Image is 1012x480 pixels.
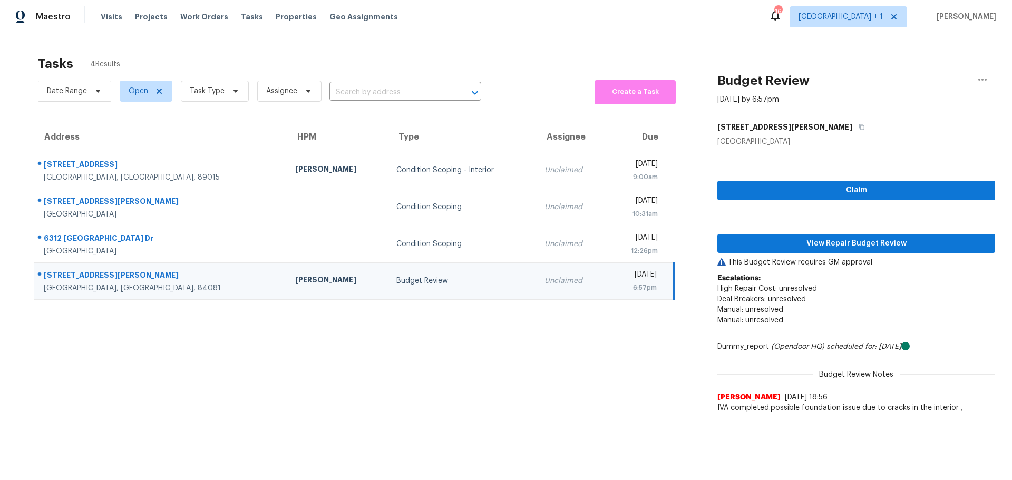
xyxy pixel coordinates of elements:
[190,86,225,96] span: Task Type
[616,246,658,256] div: 12:26pm
[717,296,806,303] span: Deal Breakers: unresolved
[726,237,987,250] span: View Repair Budget Review
[90,59,120,70] span: 4 Results
[616,209,658,219] div: 10:31am
[44,270,278,283] div: [STREET_ADDRESS][PERSON_NAME]
[616,195,658,209] div: [DATE]
[799,12,883,22] span: [GEOGRAPHIC_DATA] + 1
[717,136,995,147] div: [GEOGRAPHIC_DATA]
[771,343,824,350] i: (Opendoor HQ)
[616,232,658,246] div: [DATE]
[726,184,987,197] span: Claim
[717,317,783,324] span: Manual: unresolved
[717,403,995,413] span: IVA completed.possible foundation issue due to cracks in the interior ,
[295,275,379,288] div: [PERSON_NAME]
[544,202,599,212] div: Unclaimed
[852,117,867,136] button: Copy Address
[717,275,761,282] b: Escalations:
[813,369,900,380] span: Budget Review Notes
[717,306,783,314] span: Manual: unresolved
[44,172,278,183] div: [GEOGRAPHIC_DATA], [GEOGRAPHIC_DATA], 89015
[396,276,528,286] div: Budget Review
[717,122,852,132] h5: [STREET_ADDRESS][PERSON_NAME]
[826,343,901,350] i: scheduled for: [DATE]
[241,13,263,21] span: Tasks
[44,196,278,209] div: [STREET_ADDRESS][PERSON_NAME]
[536,122,607,152] th: Assignee
[717,94,779,105] div: [DATE] by 6:57pm
[607,122,674,152] th: Due
[616,282,657,293] div: 6:57pm
[717,257,995,268] p: This Budget Review requires GM approval
[717,181,995,200] button: Claim
[388,122,536,152] th: Type
[717,234,995,253] button: View Repair Budget Review
[932,12,996,22] span: [PERSON_NAME]
[34,122,287,152] th: Address
[785,394,828,401] span: [DATE] 18:56
[544,239,599,249] div: Unclaimed
[616,269,657,282] div: [DATE]
[38,58,73,69] h2: Tasks
[468,85,482,100] button: Open
[717,75,810,86] h2: Budget Review
[616,172,658,182] div: 9:00am
[595,80,676,104] button: Create a Task
[101,12,122,22] span: Visits
[329,84,452,101] input: Search by address
[717,392,781,403] span: [PERSON_NAME]
[396,239,528,249] div: Condition Scoping
[287,122,388,152] th: HPM
[544,276,599,286] div: Unclaimed
[180,12,228,22] span: Work Orders
[396,202,528,212] div: Condition Scoping
[544,165,599,175] div: Unclaimed
[135,12,168,22] span: Projects
[129,86,148,96] span: Open
[329,12,398,22] span: Geo Assignments
[774,6,782,17] div: 16
[266,86,297,96] span: Assignee
[44,246,278,257] div: [GEOGRAPHIC_DATA]
[44,159,278,172] div: [STREET_ADDRESS]
[44,283,278,293] div: [GEOGRAPHIC_DATA], [GEOGRAPHIC_DATA], 84081
[600,86,670,98] span: Create a Task
[717,285,817,292] span: High Repair Cost: unresolved
[44,233,278,246] div: 6312 [GEOGRAPHIC_DATA] Dr
[276,12,317,22] span: Properties
[47,86,87,96] span: Date Range
[717,341,995,352] div: Dummy_report
[44,209,278,220] div: [GEOGRAPHIC_DATA]
[295,164,379,177] div: [PERSON_NAME]
[36,12,71,22] span: Maestro
[396,165,528,175] div: Condition Scoping - Interior
[616,159,658,172] div: [DATE]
